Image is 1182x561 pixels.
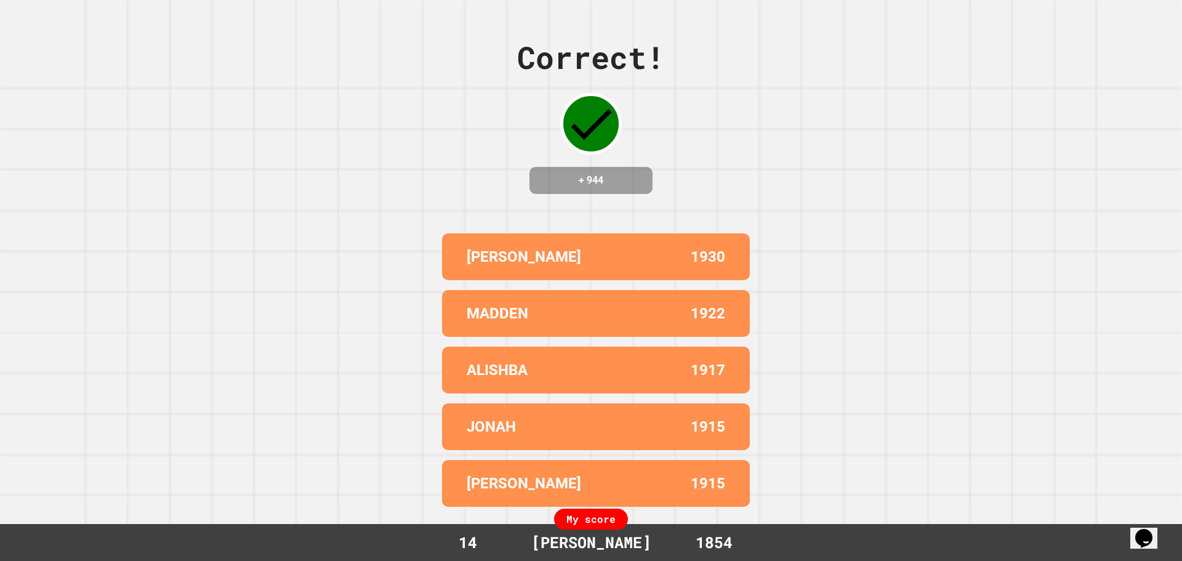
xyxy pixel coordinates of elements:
p: [PERSON_NAME] [467,246,581,268]
p: 1922 [691,302,725,325]
div: 1854 [668,531,760,554]
div: Correct! [517,34,665,81]
p: [PERSON_NAME] [467,472,581,494]
h4: + 944 [542,173,640,188]
p: 1930 [691,246,725,268]
div: 14 [422,531,514,554]
div: My score [554,509,628,530]
p: ALISHBA [467,359,528,381]
p: MADDEN [467,302,528,325]
p: JONAH [467,416,516,438]
div: [PERSON_NAME] [519,531,664,554]
p: 1917 [691,359,725,381]
iframe: chat widget [1130,512,1170,549]
p: 1915 [691,416,725,438]
p: 1915 [691,472,725,494]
